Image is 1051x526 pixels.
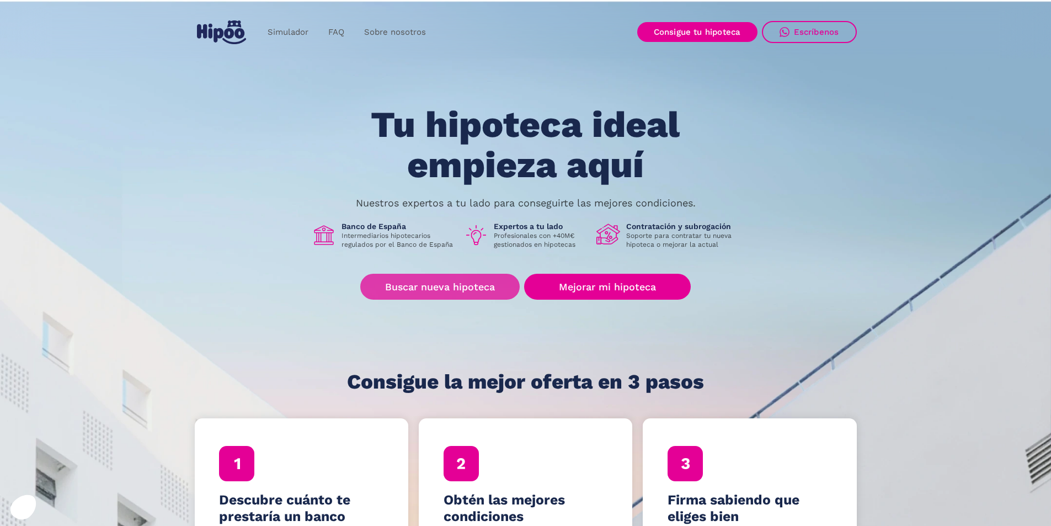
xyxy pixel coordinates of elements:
h1: Contratación y subrogación [626,221,740,231]
a: Consigue tu hipoteca [637,22,757,42]
p: Nuestros expertos a tu lado para conseguirte las mejores condiciones. [356,199,696,208]
a: Mejorar mi hipoteca [524,274,690,300]
a: FAQ [318,22,354,43]
h1: Tu hipoteca ideal empieza aquí [316,105,734,185]
p: Soporte para contratar tu nueva hipoteca o mejorar la actual [626,231,740,249]
a: Buscar nueva hipoteca [360,274,520,300]
h4: Firma sabiendo que eliges bien [668,492,832,525]
p: Intermediarios hipotecarios regulados por el Banco de España [342,231,455,249]
h4: Obtén las mejores condiciones [444,492,608,525]
h1: Consigue la mejor oferta en 3 pasos [347,371,704,393]
h4: Descubre cuánto te prestaría un banco [219,492,383,525]
h1: Banco de España [342,221,455,231]
a: Sobre nosotros [354,22,436,43]
a: Escríbenos [762,21,857,43]
a: home [195,16,249,49]
div: Escríbenos [794,27,839,37]
p: Profesionales con +40M€ gestionados en hipotecas [494,231,588,249]
a: Simulador [258,22,318,43]
h1: Expertos a tu lado [494,221,588,231]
